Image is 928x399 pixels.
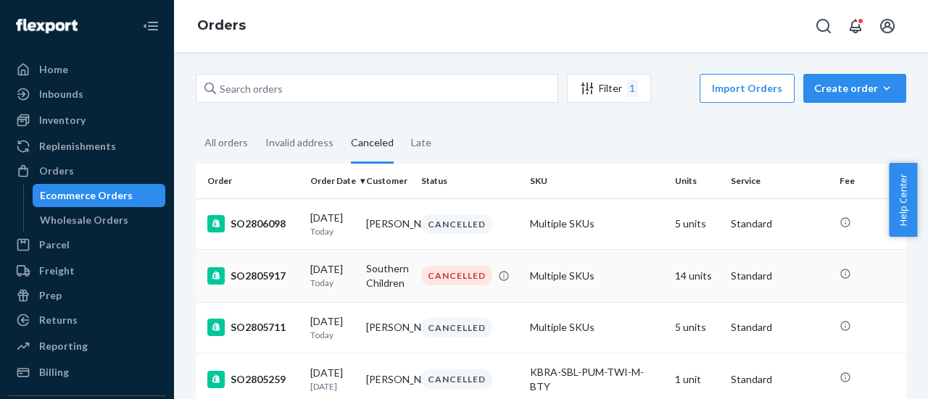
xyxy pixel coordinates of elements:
[834,164,921,198] th: Fee
[411,124,431,161] div: Late
[421,214,492,234] div: CANCELLED
[39,339,88,353] div: Reporting
[421,369,492,389] div: CANCELLED
[524,249,669,302] td: Multiple SKUs
[731,217,828,231] p: Standard
[360,249,416,302] td: Southern Children
[39,62,68,77] div: Home
[310,277,355,289] p: Today
[207,371,299,388] div: SO2805259
[700,74,795,103] button: Import Orders
[725,164,834,198] th: Service
[731,320,828,335] p: Standard
[626,80,638,97] div: 1
[9,58,165,81] a: Home
[9,135,165,158] a: Replenishments
[9,233,165,256] a: Parcel
[669,249,725,302] td: 14 units
[310,329,355,341] p: Today
[524,164,669,198] th: SKU
[136,12,165,41] button: Close Navigation
[33,209,166,232] a: Wholesale Orders
[197,17,246,33] a: Orders
[207,319,299,336] div: SO2805711
[186,5,257,47] ol: breadcrumbs
[39,113,86,127] div: Inventory
[366,175,410,187] div: Customer
[310,380,355,392] p: [DATE]
[669,198,725,249] td: 5 units
[421,318,492,337] div: CANCELLED
[204,124,248,161] div: All orders
[568,80,650,97] div: Filter
[196,74,558,103] input: Search orders
[731,372,828,387] p: Standard
[415,164,524,198] th: Status
[9,83,165,106] a: Inbounds
[310,225,355,238] p: Today
[731,269,828,283] p: Standard
[310,314,355,341] div: [DATE]
[669,164,725,198] th: Units
[16,19,78,33] img: Flexport logo
[33,184,166,207] a: Ecommerce Orders
[360,302,416,353] td: [PERSON_NAME]
[9,335,165,358] a: Reporting
[40,188,133,203] div: Ecommerce Orders
[873,12,902,41] button: Open account menu
[39,164,74,178] div: Orders
[310,262,355,289] div: [DATE]
[265,124,333,161] div: Invalid address
[421,266,492,285] div: CANCELLED
[9,308,165,332] a: Returns
[841,12,870,41] button: Open notifications
[40,213,128,227] div: Wholesale Orders
[809,12,838,41] button: Open Search Box
[39,238,70,252] div: Parcel
[803,74,906,103] button: Create order
[889,163,917,237] button: Help Center
[39,139,116,154] div: Replenishments
[9,109,165,132] a: Inventory
[814,81,895,96] div: Create order
[567,74,651,103] button: Filter
[9,284,165,307] a: Prep
[207,215,299,232] div: SO2806098
[304,164,360,198] th: Order Date
[39,264,75,278] div: Freight
[524,302,669,353] td: Multiple SKUs
[39,288,62,303] div: Prep
[39,365,69,379] div: Billing
[207,267,299,285] div: SO2805917
[530,365,663,394] div: KBRA-SBL-PUM-TWI-M-BTY
[351,124,394,164] div: Canceled
[310,211,355,238] div: [DATE]
[524,198,669,249] td: Multiple SKUs
[196,164,304,198] th: Order
[39,313,78,327] div: Returns
[9,159,165,182] a: Orders
[360,198,416,249] td: [PERSON_NAME]
[9,361,165,384] a: Billing
[669,302,725,353] td: 5 units
[9,259,165,282] a: Freight
[39,87,83,101] div: Inbounds
[310,366,355,392] div: [DATE]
